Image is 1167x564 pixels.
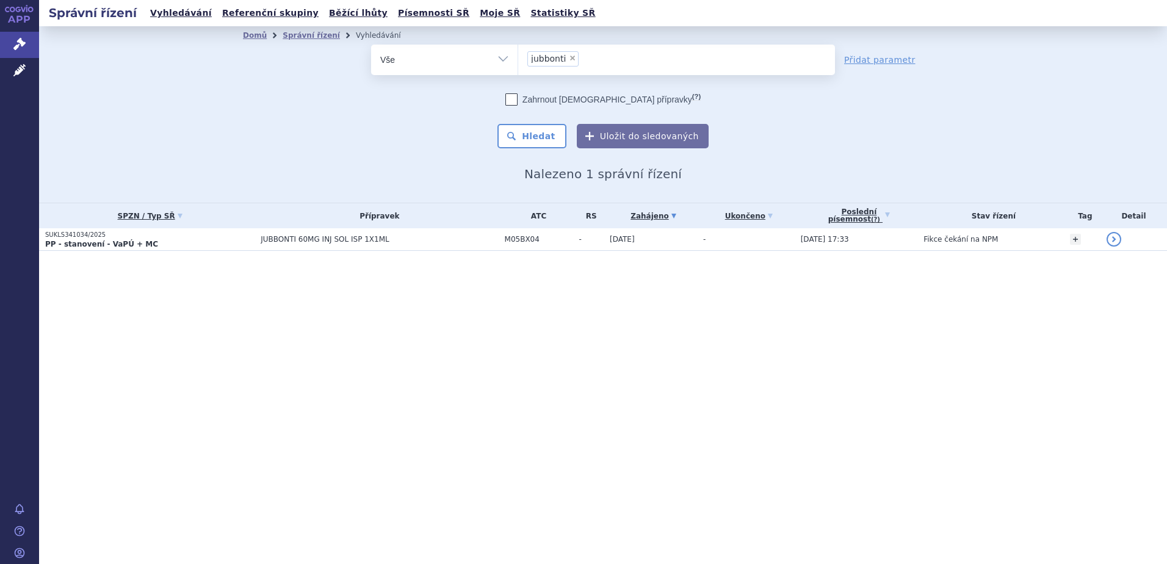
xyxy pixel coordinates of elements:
[1070,234,1081,245] a: +
[243,31,267,40] a: Domů
[219,5,322,21] a: Referenční skupiny
[146,5,215,21] a: Vyhledávání
[356,26,417,45] li: Vyhledávání
[45,231,255,239] p: SUKLS341034/2025
[801,203,918,228] a: Poslednípísemnost(?)
[692,93,701,101] abbr: (?)
[577,124,709,148] button: Uložit do sledovaných
[505,93,701,106] label: Zahrnout [DEMOGRAPHIC_DATA] přípravky
[261,235,498,244] span: JUBBONTI 60MG INJ SOL ISP 1X1ML
[531,54,566,63] span: jubbonti
[394,5,473,21] a: Písemnosti SŘ
[579,235,604,244] span: -
[45,208,255,225] a: SPZN / Typ SŘ
[610,208,697,225] a: Zahájeno
[1100,203,1167,228] th: Detail
[844,54,916,66] a: Přidat parametr
[499,203,573,228] th: ATC
[497,124,566,148] button: Hledat
[923,235,998,244] span: Fikce čekání na NPM
[569,54,576,62] span: ×
[45,240,158,248] strong: PP - stanovení - VaPÚ + MC
[325,5,391,21] a: Běžící lhůty
[283,31,340,40] a: Správní řízení
[255,203,498,228] th: Přípravek
[527,5,599,21] a: Statistiky SŘ
[703,208,795,225] a: Ukončeno
[505,235,573,244] span: M05BX04
[573,203,604,228] th: RS
[703,235,706,244] span: -
[610,235,635,244] span: [DATE]
[39,4,146,21] h2: Správní řízení
[476,5,524,21] a: Moje SŘ
[871,216,880,223] abbr: (?)
[917,203,1063,228] th: Stav řízení
[1107,232,1121,247] a: detail
[1064,203,1100,228] th: Tag
[524,167,682,181] span: Nalezeno 1 správní řízení
[801,235,849,244] span: [DATE] 17:33
[582,51,589,66] input: jubbonti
